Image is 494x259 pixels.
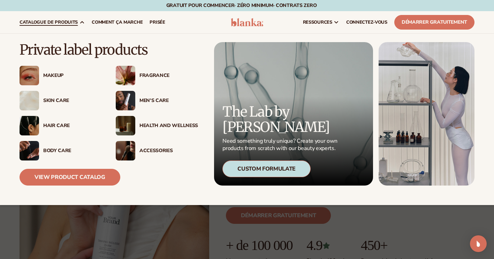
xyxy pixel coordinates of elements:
a: Catalogue de produits [16,11,88,33]
a: Female hair pulled back with clips. Hair Care [20,116,102,135]
a: ressources [299,11,343,33]
span: ressources [303,19,332,25]
a: Microscopic product formula. The Lab by [PERSON_NAME] Need something truly unique? Create your ow... [214,42,373,186]
a: Pink blooming flower. Fragrance [116,66,198,85]
div: Ouvrez Intercom Messenger [470,235,487,252]
img: Candles and incense on table. [116,116,135,135]
img: logo [231,18,264,26]
div: Custom Formulate [222,160,311,177]
span: Comment ça marche [92,19,143,25]
div: Hair Care [43,123,102,129]
img: Male hand applying moisturizer. [20,141,39,160]
div: Fragrance [139,73,198,79]
div: Skin Care [43,98,102,104]
a: prisée [146,11,168,33]
div: Body Care [43,148,102,154]
a: Female with makeup brush. Accessories [116,141,198,160]
a: Cream moisturizer swatch. Skin Care [20,91,102,110]
span: Catalogue de produits [20,19,78,25]
font: Gratuit pour commencer· ZÉRO minimum· Contrats ZERO [166,2,317,9]
div: Men’s Care [139,98,198,104]
a: Male holding moisturizer bottle. Men’s Care [116,91,198,110]
a: Démarrer gratuitement [394,15,474,30]
a: Comment ça marche [88,11,146,33]
img: Male holding moisturizer bottle. [116,91,135,110]
div: Health And Wellness [139,123,198,129]
img: Female with makeup brush. [116,141,135,160]
div: Accessories [139,148,198,154]
img: Cream moisturizer swatch. [20,91,39,110]
span: CONNECTEZ-VOUS [346,19,387,25]
img: Pink blooming flower. [116,66,135,85]
p: Private label products [20,42,198,57]
img: Female with glitter eye makeup. [20,66,39,85]
a: CONNECTEZ-VOUS [343,11,391,33]
span: prisée [150,19,165,25]
a: View Product Catalog [20,169,120,186]
p: The Lab by [PERSON_NAME] [222,104,340,135]
img: Female in lab with equipment. [379,42,474,186]
div: Makeup [43,73,102,79]
a: Female with glitter eye makeup. Makeup [20,66,102,85]
a: Male hand applying moisturizer. Body Care [20,141,102,160]
img: Female hair pulled back with clips. [20,116,39,135]
a: Candles and incense on table. Health And Wellness [116,116,198,135]
p: Need something truly unique? Create your own products from scratch with our beauty experts. [222,138,340,152]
